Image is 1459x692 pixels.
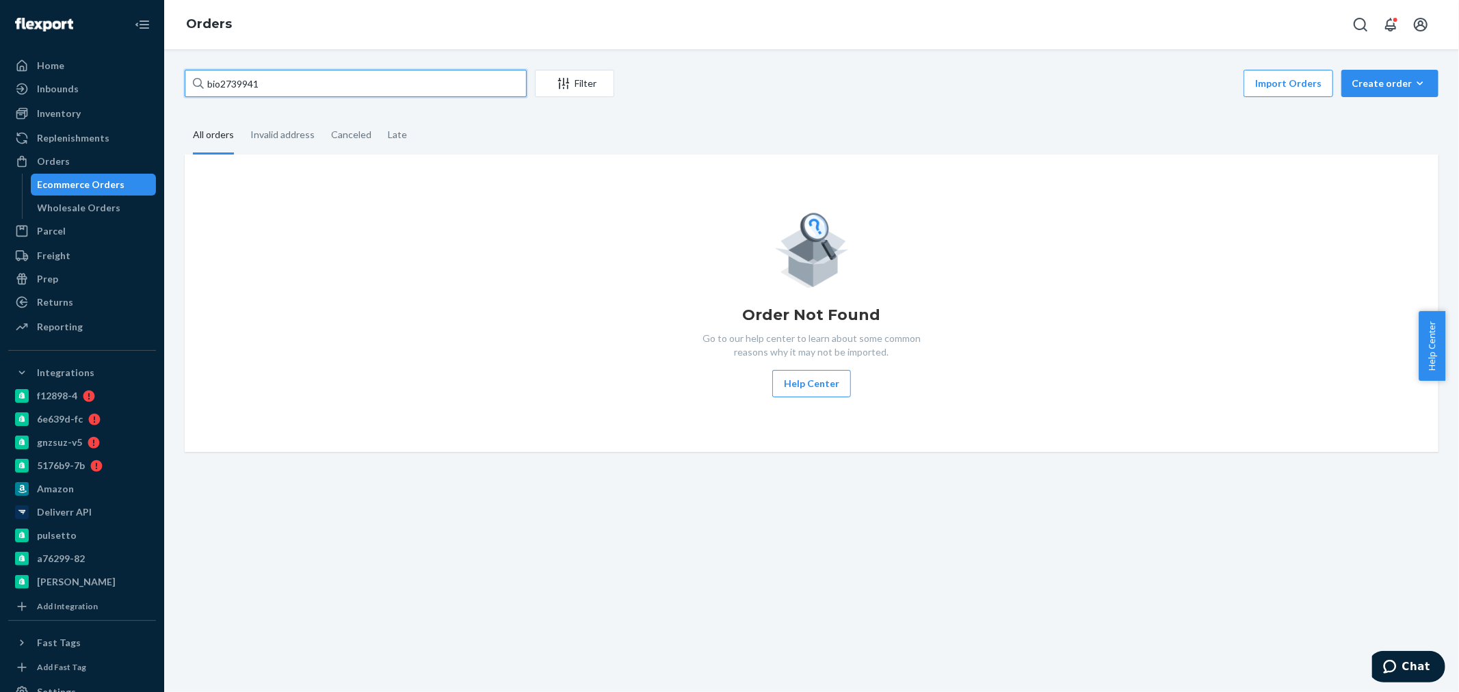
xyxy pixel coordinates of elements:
a: 5176b9-7b [8,455,156,477]
div: f12898-4 [37,389,77,403]
ol: breadcrumbs [175,5,243,44]
a: f12898-4 [8,385,156,407]
div: Filter [536,77,614,90]
div: Freight [37,249,70,263]
a: Deliverr API [8,501,156,523]
button: Import Orders [1244,70,1333,97]
div: Returns [37,295,73,309]
a: Amazon [8,478,156,500]
button: Close Navigation [129,11,156,38]
div: Create order [1352,77,1428,90]
div: Amazon [37,482,74,496]
a: Parcel [8,220,156,242]
a: Inbounds [8,78,156,100]
a: a76299-82 [8,548,156,570]
div: Canceled [331,117,371,152]
div: Reporting [37,320,83,334]
div: Add Fast Tag [37,661,86,673]
a: 6e639d-fc [8,408,156,430]
div: Add Integration [37,600,98,612]
a: Orders [186,16,232,31]
a: Wholesale Orders [31,197,157,219]
a: Orders [8,150,156,172]
button: Fast Tags [8,632,156,654]
div: All orders [193,117,234,155]
a: Prep [8,268,156,290]
a: gnzsuz-v5 [8,431,156,453]
iframe: Opens a widget where you can chat to one of our agents [1372,651,1445,685]
a: Ecommerce Orders [31,174,157,196]
div: Parcel [37,224,66,238]
div: Wholesale Orders [38,201,121,215]
button: Help Center [772,370,851,397]
div: 5176b9-7b [37,459,85,473]
div: Late [388,117,407,152]
img: Empty list [774,209,849,288]
button: Open notifications [1377,11,1404,38]
div: Deliverr API [37,505,92,519]
div: Replenishments [37,131,109,145]
img: Flexport logo [15,18,73,31]
h1: Order Not Found [743,304,881,326]
input: Search orders [185,70,527,97]
a: Inventory [8,103,156,124]
button: Open account menu [1407,11,1434,38]
button: Help Center [1419,311,1445,381]
a: Returns [8,291,156,313]
button: Open Search Box [1347,11,1374,38]
a: pulsetto [8,524,156,546]
div: Inventory [37,107,81,120]
div: Home [37,59,64,72]
a: Add Fast Tag [8,659,156,676]
div: a76299-82 [37,552,85,565]
div: Orders [37,155,70,168]
button: Filter [535,70,614,97]
div: Prep [37,272,58,286]
a: Reporting [8,316,156,338]
a: Add Integration [8,598,156,615]
div: Integrations [37,366,94,380]
button: Create order [1341,70,1438,97]
div: [PERSON_NAME] [37,575,116,589]
div: Invalid address [250,117,315,152]
div: gnzsuz-v5 [37,436,82,449]
a: [PERSON_NAME] [8,571,156,593]
div: Ecommerce Orders [38,178,125,191]
div: Fast Tags [37,636,81,650]
a: Freight [8,245,156,267]
p: Go to our help center to learn about some common reasons why it may not be imported. [692,332,932,359]
button: Integrations [8,362,156,384]
a: Replenishments [8,127,156,149]
div: 6e639d-fc [37,412,83,426]
a: Home [8,55,156,77]
div: pulsetto [37,529,77,542]
div: Inbounds [37,82,79,96]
